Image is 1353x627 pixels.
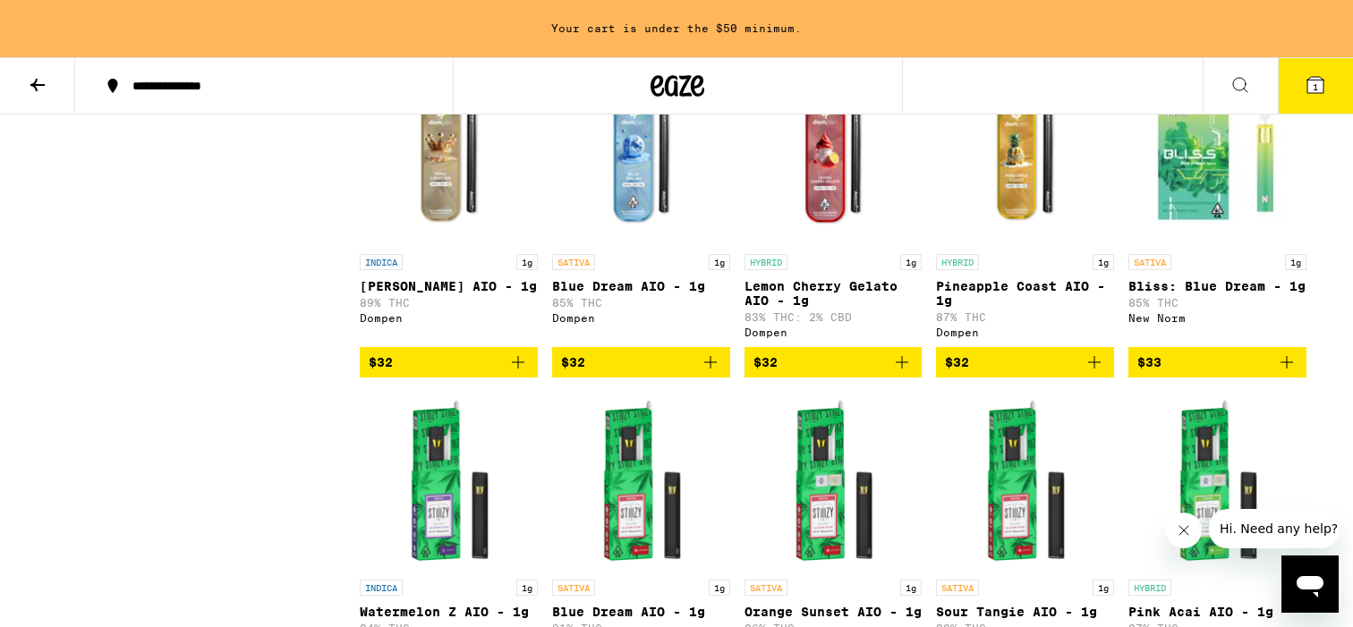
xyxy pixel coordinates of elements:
[745,580,787,596] p: SATIVA
[360,392,538,571] img: STIIIZY - Watermelon Z AIO - 1g
[1128,312,1306,324] div: New Norm
[552,580,595,596] p: SATIVA
[1137,355,1162,369] span: $33
[936,580,979,596] p: SATIVA
[1128,279,1306,293] p: Bliss: Blue Dream - 1g
[552,279,730,293] p: Blue Dream AIO - 1g
[936,326,1114,338] div: Dompen
[360,254,403,270] p: INDICA
[1209,509,1339,548] iframe: Message from company
[1128,580,1171,596] p: HYBRID
[552,66,730,347] a: Open page for Blue Dream AIO - 1g from Dompen
[1128,66,1306,347] a: Open page for Bliss: Blue Dream - 1g from New Norm
[360,605,538,619] p: Watermelon Z AIO - 1g
[552,297,730,309] p: 85% THC
[516,254,538,270] p: 1g
[1128,347,1306,377] button: Add to bag
[1093,254,1114,270] p: 1g
[745,347,923,377] button: Add to bag
[945,355,969,369] span: $32
[936,347,1114,377] button: Add to bag
[900,580,922,596] p: 1g
[745,66,923,245] img: Dompen - Lemon Cherry Gelato AIO - 1g
[1166,513,1202,548] iframe: Close message
[1281,555,1339,613] iframe: Button to launch messaging window
[936,279,1114,308] p: Pineapple Coast AIO - 1g
[1128,66,1306,245] img: New Norm - Bliss: Blue Dream - 1g
[1278,58,1353,114] button: 1
[745,605,923,619] p: Orange Sunset AIO - 1g
[745,66,923,347] a: Open page for Lemon Cherry Gelato AIO - 1g from Dompen
[709,580,730,596] p: 1g
[552,66,730,245] img: Dompen - Blue Dream AIO - 1g
[745,326,923,338] div: Dompen
[561,355,585,369] span: $32
[360,66,538,245] img: Dompen - King Louis XIII AIO - 1g
[552,392,730,571] img: STIIIZY - Blue Dream AIO - 1g
[552,347,730,377] button: Add to bag
[936,311,1114,323] p: 87% THC
[360,297,538,309] p: 89% THC
[360,347,538,377] button: Add to bag
[360,279,538,293] p: [PERSON_NAME] AIO - 1g
[709,254,730,270] p: 1g
[369,355,393,369] span: $32
[1128,254,1171,270] p: SATIVA
[1285,254,1306,270] p: 1g
[552,254,595,270] p: SATIVA
[1313,81,1318,92] span: 1
[745,279,923,308] p: Lemon Cherry Gelato AIO - 1g
[552,312,730,324] div: Dompen
[936,605,1114,619] p: Sour Tangie AIO - 1g
[1128,392,1306,571] img: STIIIZY - Pink Acai AIO - 1g
[753,355,778,369] span: $32
[1128,297,1306,309] p: 85% THC
[745,392,923,571] img: STIIIZY - Orange Sunset AIO - 1g
[1128,605,1306,619] p: Pink Acai AIO - 1g
[936,66,1114,347] a: Open page for Pineapple Coast AIO - 1g from Dompen
[552,605,730,619] p: Blue Dream AIO - 1g
[900,254,922,270] p: 1g
[516,580,538,596] p: 1g
[1093,580,1114,596] p: 1g
[745,311,923,323] p: 83% THC: 2% CBD
[360,312,538,324] div: Dompen
[360,580,403,596] p: INDICA
[936,392,1114,571] img: STIIIZY - Sour Tangie AIO - 1g
[360,66,538,347] a: Open page for King Louis XIII AIO - 1g from Dompen
[745,254,787,270] p: HYBRID
[936,66,1114,245] img: Dompen - Pineapple Coast AIO - 1g
[936,254,979,270] p: HYBRID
